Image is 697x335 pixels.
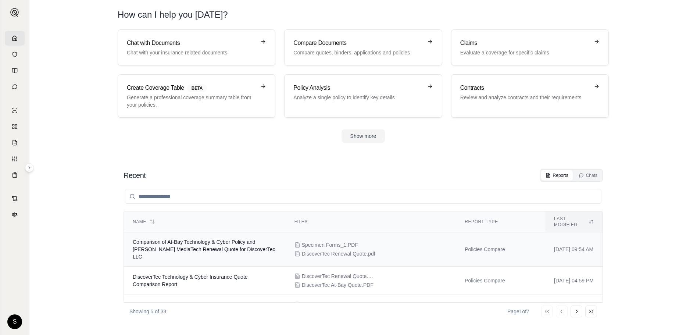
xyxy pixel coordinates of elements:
[25,163,34,172] button: Expand sidebar
[541,170,573,181] button: Reports
[133,239,276,260] span: Comparison of At-Bay Technology & Cyber Policy and Beazley MediaTech Renewal Quote for DiscoverTe...
[574,170,602,181] button: Chats
[342,129,385,143] button: Show more
[133,219,277,225] div: Name
[118,74,275,118] a: Create Coverage TableBETAGenerate a professional coverage summary table from your policies.
[5,207,25,222] a: Legal Search Engine
[302,272,375,280] span: DiscoverTec Renewal Quote.PDF
[133,274,248,287] span: DiscoverTec Technology & Cyber Insurance Quote Comparison Report
[302,241,358,249] span: Specimen Forms_1.PDF
[284,29,442,65] a: Compare DocumentsCompare quotes, binders, applications and policies
[5,135,25,150] a: Claim Coverage
[286,211,456,232] th: Files
[5,31,25,46] a: Home
[554,216,594,228] div: Last modified
[579,172,597,178] div: Chats
[545,267,603,295] td: [DATE] 04:59 PM
[187,84,207,92] span: BETA
[456,267,545,295] td: Policies Compare
[5,79,25,94] a: Chat
[546,172,568,178] div: Reports
[302,250,375,257] span: DiscoverTec Renewal Quote.pdf
[5,63,25,78] a: Prompt Library
[460,94,589,101] p: Review and analyze contracts and their requirements
[302,301,375,308] span: Auto endorsement - revised premium .PDF
[5,103,25,118] a: Single Policy
[127,49,256,56] p: Chat with your insurance related documents
[5,152,25,166] a: Custom Report
[284,74,442,118] a: Policy AnalysisAnalyze a single policy to identify key details
[118,9,609,21] h1: How can I help you [DATE]?
[460,83,589,92] h3: Contracts
[5,47,25,62] a: Documents Vault
[293,49,422,56] p: Compare quotes, binders, applications and policies
[293,39,422,47] h3: Compare Documents
[118,29,275,65] a: Chat with DocumentsChat with your insurance related documents
[456,211,545,232] th: Report Type
[10,8,19,17] img: Expand sidebar
[7,5,22,20] button: Expand sidebar
[5,191,25,206] a: Contract Analysis
[507,308,529,315] div: Page 1 of 7
[124,170,146,181] h2: Recent
[456,295,545,323] td: Policies Compare
[460,49,589,56] p: Evaluate a coverage for specific claims
[451,74,609,118] a: ContractsReview and analyze contracts and their requirements
[293,94,422,101] p: Analyze a single policy to identify key details
[460,39,589,47] h3: Claims
[456,232,545,267] td: Policies Compare
[5,168,25,182] a: Coverage Table
[451,29,609,65] a: ClaimsEvaluate a coverage for specific claims
[127,39,256,47] h3: Chat with Documents
[545,232,603,267] td: [DATE] 09:54 AM
[7,314,22,329] div: S
[129,308,166,315] p: Showing 5 of 33
[545,295,603,323] td: [DATE] 02:58 PM
[127,94,256,108] p: Generate a professional coverage summary table from your policies.
[5,119,25,134] a: Policy Comparisons
[293,83,422,92] h3: Policy Analysis
[127,83,256,92] h3: Create Coverage Table
[302,281,373,289] span: DiscoverTec At-Bay Quote.PDF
